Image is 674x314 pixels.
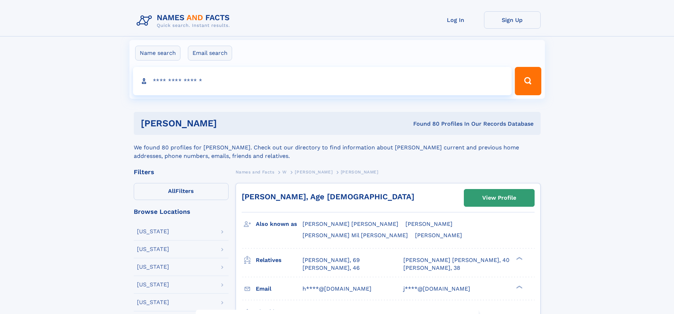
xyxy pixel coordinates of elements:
div: Filters [134,169,229,175]
a: [PERSON_NAME], 69 [303,256,360,264]
a: [PERSON_NAME] [PERSON_NAME], 40 [403,256,509,264]
span: [PERSON_NAME] Mil [PERSON_NAME] [303,232,408,239]
a: Log In [427,11,484,29]
div: [US_STATE] [137,299,169,305]
a: [PERSON_NAME], 46 [303,264,360,272]
div: [US_STATE] [137,229,169,234]
div: ❯ [514,256,523,261]
h3: Also known as [256,218,303,230]
input: search input [133,67,512,95]
img: Logo Names and Facts [134,11,236,30]
div: ❯ [514,285,523,289]
h3: Email [256,283,303,295]
div: [US_STATE] [137,282,169,287]
label: Filters [134,183,229,200]
a: Sign Up [484,11,541,29]
label: Name search [135,46,180,61]
a: [PERSON_NAME], Age [DEMOGRAPHIC_DATA] [242,192,414,201]
a: W [282,167,287,176]
h3: Relatives [256,254,303,266]
label: Email search [188,46,232,61]
a: View Profile [464,189,534,206]
a: Names and Facts [236,167,275,176]
h1: [PERSON_NAME] [141,119,315,128]
a: [PERSON_NAME] [295,167,333,176]
div: Found 80 Profiles In Our Records Database [315,120,534,128]
div: We found 80 profiles for [PERSON_NAME]. Check out our directory to find information about [PERSON... [134,135,541,160]
span: All [168,188,175,194]
span: [PERSON_NAME] [295,170,333,175]
span: [PERSON_NAME] [415,232,462,239]
div: [US_STATE] [137,264,169,270]
div: [US_STATE] [137,246,169,252]
span: [PERSON_NAME] [341,170,379,175]
div: View Profile [482,190,516,206]
div: Browse Locations [134,209,229,215]
span: W [282,170,287,175]
span: [PERSON_NAME] [PERSON_NAME] [303,221,398,227]
button: Search Button [515,67,541,95]
a: [PERSON_NAME], 38 [403,264,460,272]
span: [PERSON_NAME] [405,221,453,227]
